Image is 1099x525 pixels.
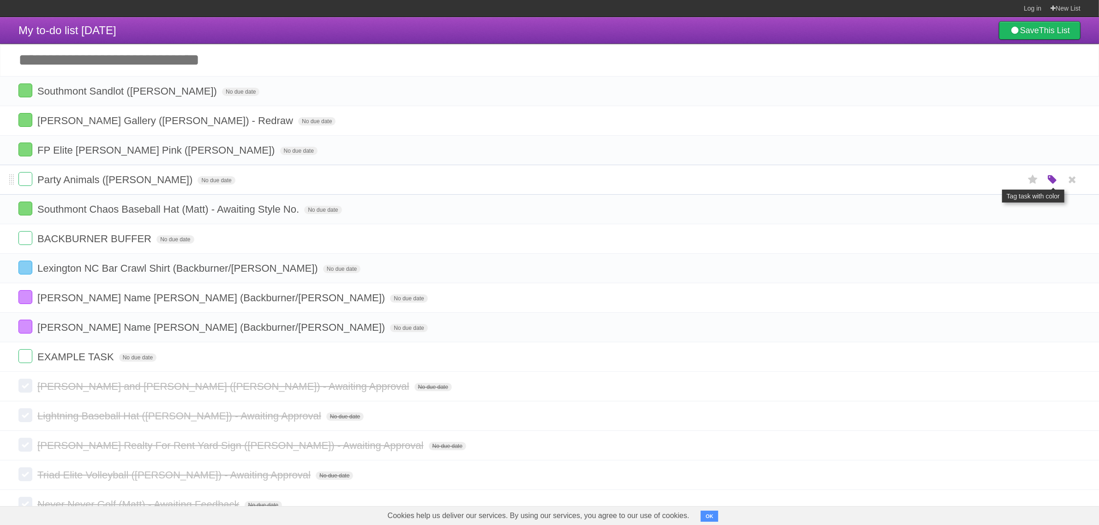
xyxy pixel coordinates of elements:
span: No due date [198,176,235,185]
span: No due date [304,206,342,214]
span: No due date [390,324,427,332]
label: Done [18,438,32,452]
span: [PERSON_NAME] Gallery ([PERSON_NAME]) - Redraw [37,115,295,126]
label: Done [18,408,32,422]
span: No due date [414,383,452,391]
label: Done [18,172,32,186]
span: No due date [156,235,194,244]
span: No due date [429,442,466,450]
span: BACKBURNER BUFFER [37,233,154,245]
span: FP Elite [PERSON_NAME] Pink ([PERSON_NAME]) [37,144,277,156]
span: No due date [390,294,427,303]
span: [PERSON_NAME] Realty For Rent Yard Sign ([PERSON_NAME]) - Awaiting Approval [37,440,426,451]
label: Done [18,113,32,127]
label: Done [18,349,32,363]
label: Done [18,497,32,511]
span: [PERSON_NAME] Name [PERSON_NAME] (Backburner/[PERSON_NAME]) [37,322,387,333]
span: Southmont Chaos Baseball Hat (Matt) - Awaiting Style No. [37,203,301,215]
label: Done [18,231,32,245]
span: Southmont Sandlot ([PERSON_NAME]) [37,85,219,97]
label: Done [18,261,32,274]
span: No due date [222,88,259,96]
span: No due date [326,412,364,421]
label: Done [18,320,32,334]
label: Done [18,290,32,304]
label: Done [18,467,32,481]
span: No due date [245,501,282,509]
span: Lightning Baseball Hat ([PERSON_NAME]) - Awaiting Approval [37,410,324,422]
span: [PERSON_NAME] Name [PERSON_NAME] (Backburner/[PERSON_NAME]) [37,292,387,304]
span: Party Animals ([PERSON_NAME]) [37,174,195,185]
label: Done [18,202,32,215]
b: This List [1039,26,1070,35]
button: OK [701,511,719,522]
span: Lexington NC Bar Crawl Shirt (Backburner/[PERSON_NAME]) [37,262,320,274]
span: Never Never Golf (Matt) - Awaiting Feedback [37,499,241,510]
label: Done [18,379,32,393]
span: No due date [119,353,156,362]
label: Done [18,84,32,97]
span: Triad Elite Volleyball ([PERSON_NAME]) - Awaiting Approval [37,469,313,481]
span: No due date [323,265,360,273]
span: My to-do list [DATE] [18,24,116,36]
span: Cookies help us deliver our services. By using our services, you agree to our use of cookies. [378,507,699,525]
label: Done [18,143,32,156]
span: [PERSON_NAME] and [PERSON_NAME] ([PERSON_NAME]) - Awaiting Approval [37,381,411,392]
span: No due date [298,117,336,125]
span: No due date [316,471,353,480]
a: SaveThis List [999,21,1081,40]
span: No due date [280,147,318,155]
label: Star task [1024,172,1042,187]
span: EXAMPLE TASK [37,351,116,363]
